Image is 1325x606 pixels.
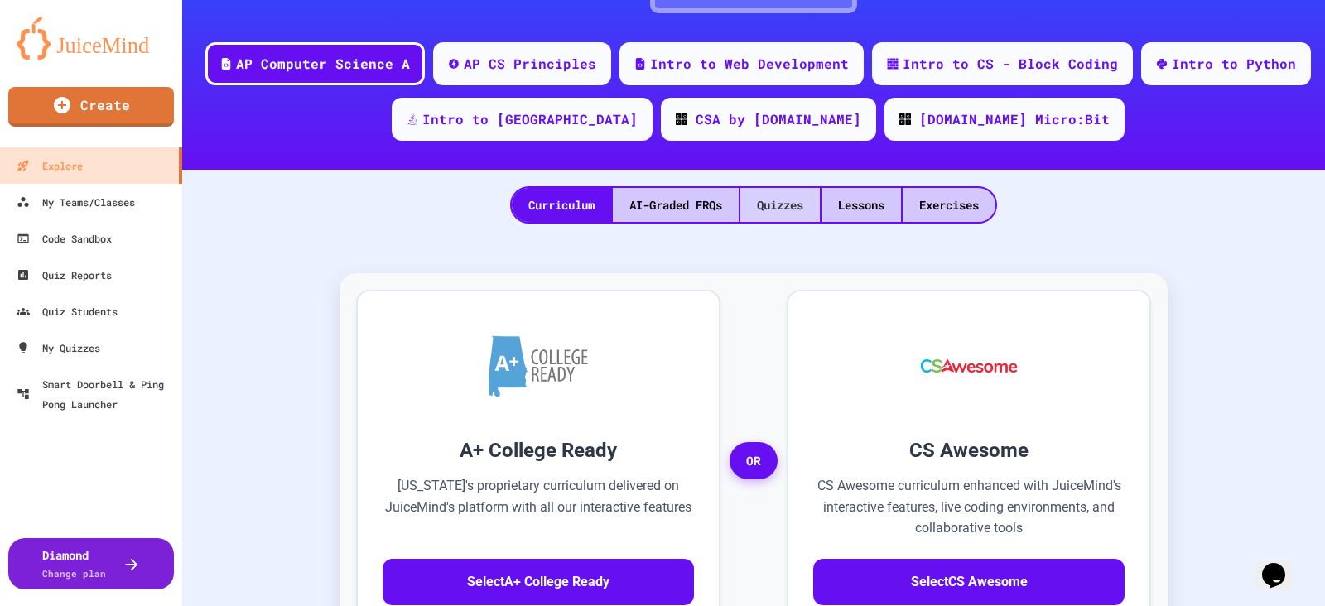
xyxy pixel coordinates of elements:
img: logo-orange.svg [17,17,166,60]
div: Quiz Reports [17,265,112,285]
div: Intro to [GEOGRAPHIC_DATA] [422,109,638,129]
div: Quiz Students [17,301,118,321]
iframe: chat widget [1255,540,1308,589]
div: My Quizzes [17,338,100,358]
div: Curriculum [512,188,611,222]
p: [US_STATE]'s proprietary curriculum delivered on JuiceMind's platform with all our interactive fe... [383,475,694,539]
div: Intro to Web Development [650,54,849,74]
div: Explore [17,156,83,176]
img: CODE_logo_RGB.png [676,113,687,125]
div: Smart Doorbell & Ping Pong Launcher [17,374,176,414]
div: Intro to Python [1172,54,1296,74]
img: CODE_logo_RGB.png [899,113,911,125]
div: My Teams/Classes [17,192,135,212]
div: Code Sandbox [17,228,112,248]
button: DiamondChange plan [8,538,174,589]
h3: A+ College Ready [383,435,694,465]
button: SelectCS Awesome [813,559,1125,605]
a: Create [8,87,174,127]
div: Diamond [42,546,106,581]
div: AI-Graded FRQs [613,188,739,222]
h3: CS Awesome [813,435,1125,465]
div: [DOMAIN_NAME] Micro:Bit [919,109,1110,129]
div: AP CS Principles [464,54,596,74]
img: A+ College Ready [489,335,588,397]
div: Quizzes [740,188,820,222]
p: CS Awesome curriculum enhanced with JuiceMind's interactive features, live coding environments, a... [813,475,1125,539]
div: CSA by [DOMAIN_NAME] [696,109,861,129]
img: CS Awesome [904,316,1034,416]
div: Exercises [903,188,995,222]
div: AP Computer Science A [236,54,410,74]
div: Lessons [821,188,901,222]
span: Change plan [42,567,106,580]
span: OR [730,442,778,480]
div: Intro to CS - Block Coding [903,54,1118,74]
button: SelectA+ College Ready [383,559,694,605]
